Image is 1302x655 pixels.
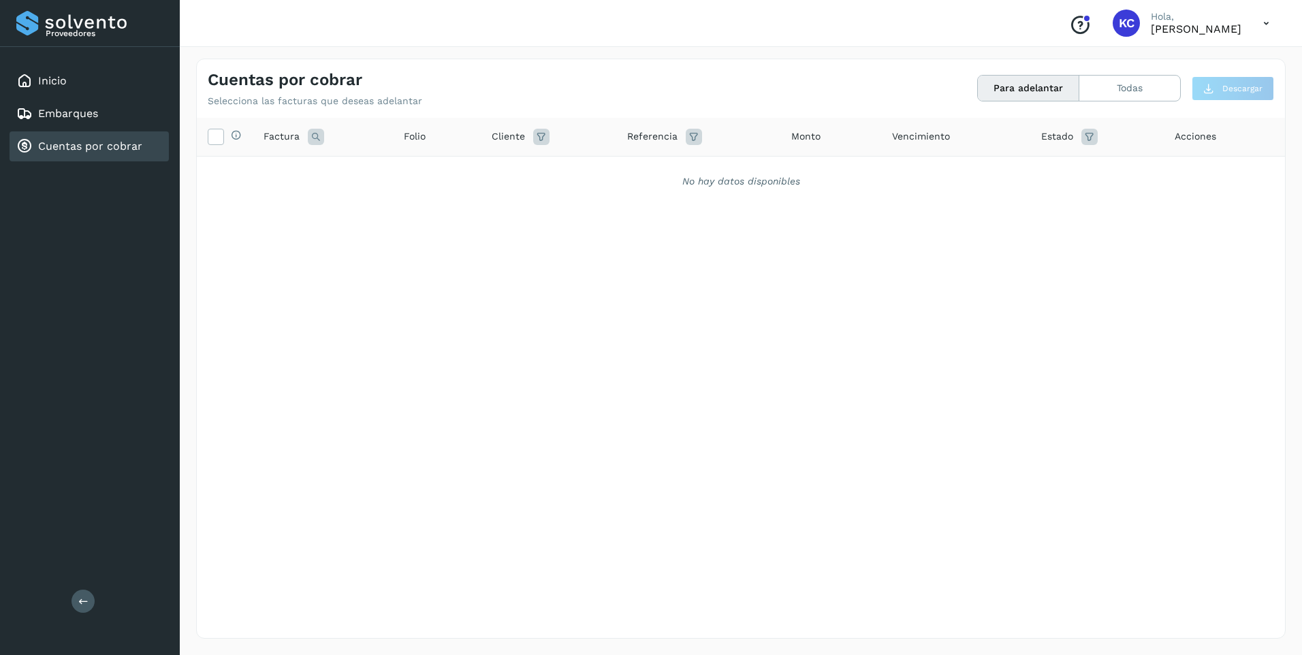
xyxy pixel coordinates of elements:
[38,107,98,120] a: Embarques
[38,74,67,87] a: Inicio
[492,129,525,144] span: Cliente
[1222,82,1263,95] span: Descargar
[215,174,1267,189] div: No hay datos disponibles
[892,129,950,144] span: Vencimiento
[208,95,422,107] p: Selecciona las facturas que deseas adelantar
[264,129,300,144] span: Factura
[10,131,169,161] div: Cuentas por cobrar
[1041,129,1073,144] span: Estado
[1079,76,1180,101] button: Todas
[404,129,426,144] span: Folio
[1151,11,1241,22] p: Hola,
[1151,22,1241,35] p: Karim Canchola Ceballos
[791,129,821,144] span: Monto
[38,140,142,153] a: Cuentas por cobrar
[208,70,362,90] h4: Cuentas por cobrar
[1175,129,1216,144] span: Acciones
[10,99,169,129] div: Embarques
[10,66,169,96] div: Inicio
[46,29,163,38] p: Proveedores
[978,76,1079,101] button: Para adelantar
[627,129,678,144] span: Referencia
[1192,76,1274,101] button: Descargar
